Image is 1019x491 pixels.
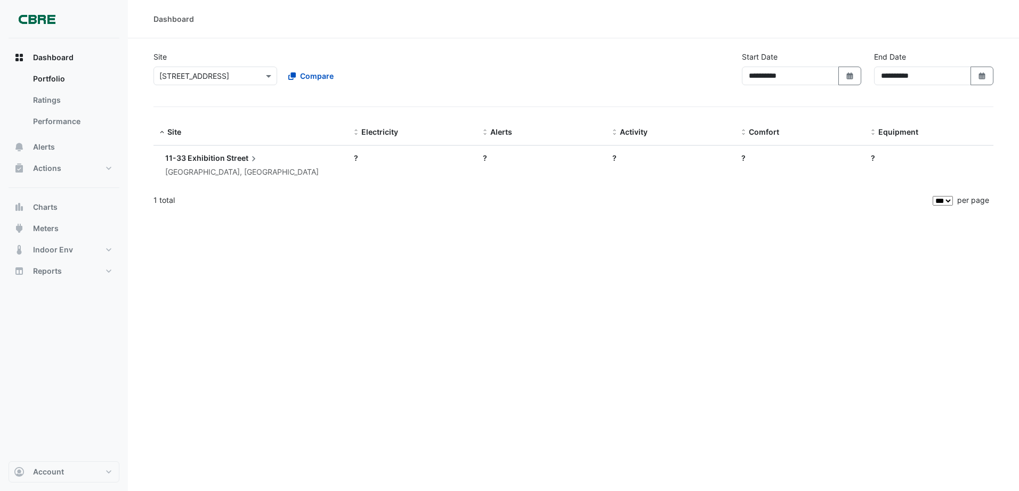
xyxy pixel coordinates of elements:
[14,223,25,234] app-icon: Meters
[25,68,119,89] a: Portfolio
[977,71,987,80] fa-icon: Select Date
[14,202,25,212] app-icon: Charts
[25,89,119,111] a: Ratings
[14,163,25,174] app-icon: Actions
[9,239,119,260] button: Indoor Env
[871,152,987,163] div: ?
[9,47,119,68] button: Dashboard
[14,244,25,255] app-icon: Indoor Env
[9,260,119,282] button: Reports
[957,195,989,204] span: per page
[33,266,62,276] span: Reports
[741,152,858,163] div: ?
[874,51,906,62] label: End Date
[845,71,855,80] fa-icon: Select Date
[878,127,918,136] span: Equipment
[354,152,470,163] div: ?
[25,111,119,132] a: Performance
[13,9,61,30] img: Company Logo
[9,218,119,239] button: Meters
[361,127,398,136] span: Electricity
[612,152,729,163] div: ?
[14,142,25,152] app-icon: Alerts
[281,67,341,85] button: Compare
[33,163,61,174] span: Actions
[165,166,319,178] div: [GEOGRAPHIC_DATA], [GEOGRAPHIC_DATA]
[227,152,259,164] span: Street
[14,266,25,276] app-icon: Reports
[749,127,779,136] span: Comfort
[9,197,119,218] button: Charts
[33,202,58,212] span: Charts
[153,13,194,24] div: Dashboard
[620,127,648,136] span: Activity
[33,467,64,477] span: Account
[9,158,119,179] button: Actions
[153,187,931,214] div: 1 total
[300,70,334,81] span: Compare
[33,244,73,255] span: Indoor Env
[33,52,74,63] span: Dashboard
[153,51,167,62] label: Site
[167,127,181,136] span: Site
[742,51,778,62] label: Start Date
[483,152,599,163] div: ?
[33,142,55,152] span: Alerts
[33,223,59,234] span: Meters
[9,68,119,136] div: Dashboard
[490,127,512,136] span: Alerts
[14,52,25,63] app-icon: Dashboard
[165,153,225,162] span: 11-33 Exhibition
[9,461,119,482] button: Account
[9,136,119,158] button: Alerts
